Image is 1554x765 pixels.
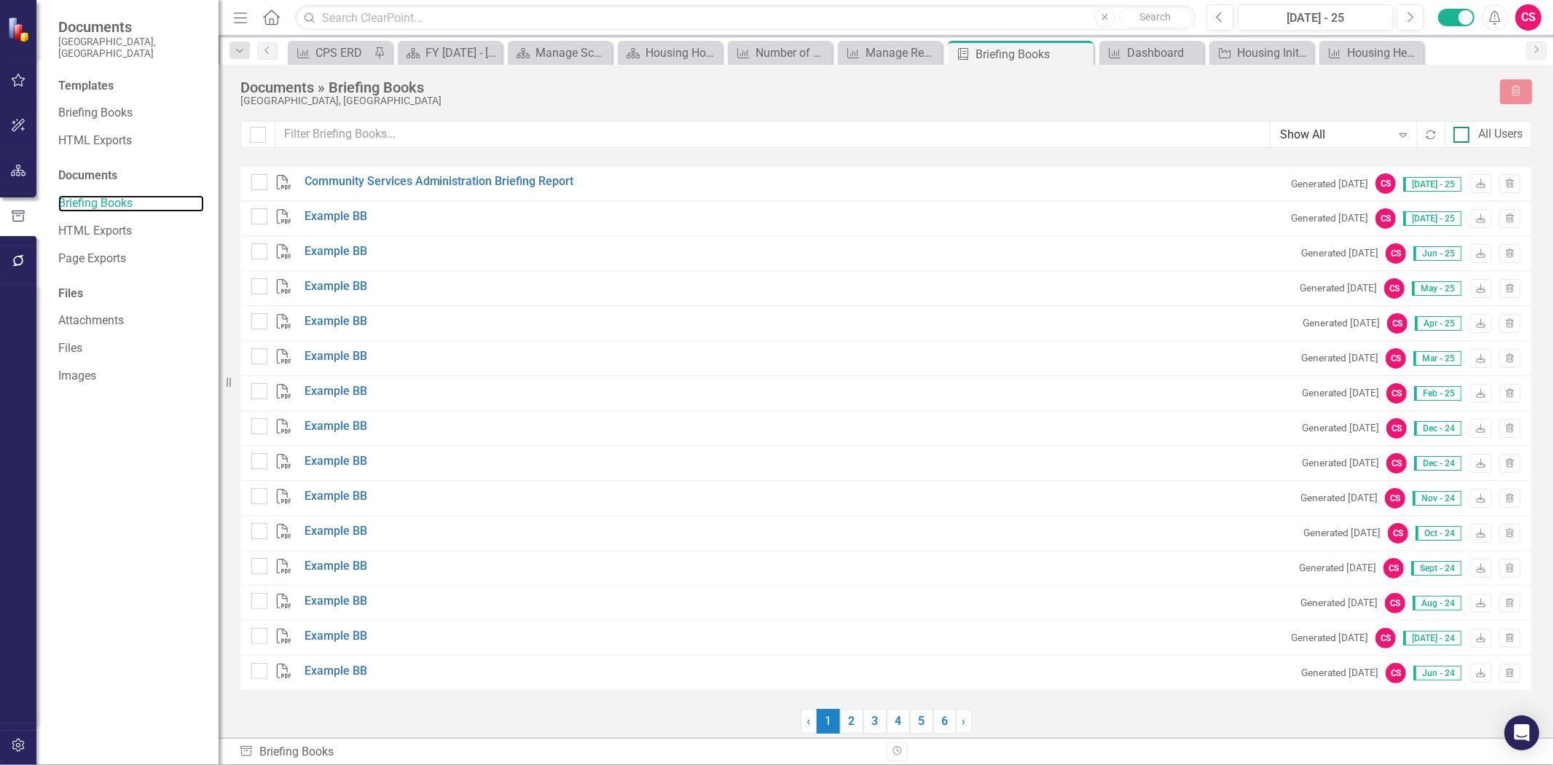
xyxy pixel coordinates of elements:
[1504,715,1539,750] div: Open Intercom Messenger
[305,523,367,540] a: Example BB
[1403,211,1461,226] span: [DATE] - 25
[305,348,367,365] a: Example BB
[305,628,367,645] a: Example BB
[1303,316,1380,330] small: Generated [DATE]
[305,453,367,470] a: Example BB
[1300,281,1377,295] small: Generated [DATE]
[817,709,840,734] span: 1
[1119,7,1192,28] button: Search
[58,368,204,385] a: Images
[535,44,608,62] div: Manage Scorecards
[841,44,938,62] a: Manage Reports
[840,709,863,734] a: 2
[305,208,367,225] a: Example BB
[1301,246,1378,260] small: Generated [DATE]
[1384,558,1404,578] div: CS
[1103,44,1200,62] a: Dashboard
[1291,631,1368,645] small: Generated [DATE]
[1414,421,1461,436] span: Dec - 24
[291,44,370,62] a: CPS ERD
[1303,526,1381,540] small: Generated [DATE]
[305,313,367,330] a: Example BB
[58,340,204,357] a: Files
[1387,313,1408,334] div: CS
[863,709,887,734] a: 3
[1386,453,1407,474] div: CS
[58,36,204,60] small: [GEOGRAPHIC_DATA], [GEOGRAPHIC_DATA]
[933,709,957,734] a: 6
[58,18,204,36] span: Documents
[1414,386,1461,401] span: Feb - 25
[1300,596,1378,610] small: Generated [DATE]
[1243,9,1388,27] div: [DATE] - 25
[1413,596,1461,611] span: Aug - 24
[1385,593,1405,613] div: CS
[1299,561,1376,575] small: Generated [DATE]
[511,44,608,62] a: Manage Scorecards
[58,78,204,95] div: Templates
[621,44,718,62] a: Housing Home Page
[910,709,933,734] a: 5
[305,663,367,680] a: Example BB
[58,286,204,302] div: Files
[1323,44,1420,62] a: Housing Heat Map
[305,243,367,260] a: Example BB
[401,44,498,62] a: FY [DATE] - [DATE] Strategic Plan
[305,418,367,435] a: Example BB
[1238,4,1393,31] button: [DATE] - 25
[425,44,498,62] div: FY [DATE] - [DATE] Strategic Plan
[275,121,1271,148] input: Filter Briefing Books...
[1384,278,1405,299] div: CS
[1301,351,1378,365] small: Generated [DATE]
[1386,663,1406,683] div: CS
[239,744,876,761] div: Briefing Books
[240,95,1486,106] div: [GEOGRAPHIC_DATA], [GEOGRAPHIC_DATA]
[1237,44,1310,62] div: Housing Initiative Report
[731,44,828,62] a: Number of affordable units preserved or added to housing inventory
[1347,44,1420,62] div: Housing Heat Map
[315,44,370,62] div: CPS ERD
[1515,4,1542,31] button: CS
[1416,526,1461,541] span: Oct - 24
[305,278,367,295] a: Example BB
[962,714,966,728] span: ›
[305,593,367,610] a: Example BB
[1386,348,1406,369] div: CS
[1127,44,1200,62] div: Dashboard
[1413,491,1461,506] span: Nov - 24
[1386,243,1406,264] div: CS
[1301,666,1378,680] small: Generated [DATE]
[1302,386,1379,400] small: Generated [DATE]
[58,251,204,267] a: Page Exports
[1411,561,1461,576] span: Sept - 24
[1414,456,1461,471] span: Dec - 24
[1376,208,1396,229] div: CS
[1300,491,1378,505] small: Generated [DATE]
[1139,11,1171,23] span: Search
[1403,177,1461,192] span: [DATE] - 25
[58,195,204,212] a: Briefing Books
[305,173,574,190] a: Community Services Administration Briefing Report
[58,133,204,149] a: HTML Exports
[305,558,367,575] a: Example BB
[887,709,910,734] a: 4
[58,105,204,122] a: Briefing Books
[1413,666,1461,680] span: Jun - 24
[1413,351,1461,366] span: Mar - 25
[756,44,828,62] div: Number of affordable units preserved or added to housing inventory
[1415,316,1461,331] span: Apr - 25
[1291,177,1368,191] small: Generated [DATE]
[1412,281,1461,296] span: May - 25
[1213,44,1310,62] a: Housing Initiative Report
[976,45,1090,63] div: Briefing Books
[305,488,367,505] a: Example BB
[7,16,34,42] img: ClearPoint Strategy
[807,714,811,728] span: ‹
[1478,126,1523,143] div: All Users
[1302,456,1379,470] small: Generated [DATE]
[1386,383,1407,404] div: CS
[1403,631,1461,646] span: [DATE] - 24
[645,44,718,62] div: Housing Home Page
[1376,173,1396,194] div: CS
